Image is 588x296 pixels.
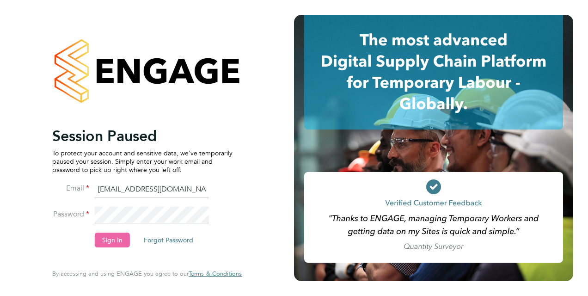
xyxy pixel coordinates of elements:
button: Sign In [95,233,130,247]
a: Terms & Conditions [189,270,242,277]
h2: Session Paused [52,127,233,145]
button: Forgot Password [136,233,201,247]
label: Email [52,184,89,193]
label: Password [52,210,89,219]
input: Enter your work email... [95,181,209,198]
span: By accessing and using ENGAGE you agree to our [52,270,242,277]
p: To protect your account and sensitive data, we've temporarily paused your session. Simply enter y... [52,149,233,174]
